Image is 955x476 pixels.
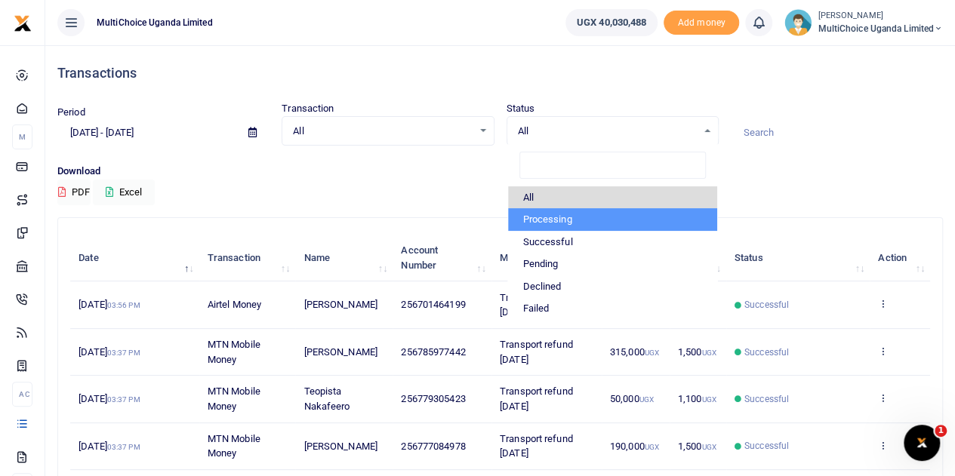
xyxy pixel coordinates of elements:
[107,443,140,451] small: 03:37 PM
[508,275,717,298] li: Declined
[500,385,573,412] span: Transport refund [DATE]
[678,441,716,452] span: 1,500
[610,441,659,452] span: 190,000
[744,392,789,406] span: Successful
[744,345,789,359] span: Successful
[645,443,659,451] small: UGX
[610,346,659,358] span: 315,000
[107,395,140,404] small: 03:37 PM
[678,346,716,358] span: 1,500
[500,292,573,318] span: Transport refund [DATE]
[70,235,199,281] th: Date: activate to sort column descending
[57,105,85,120] label: Period
[79,299,140,310] span: [DATE]
[401,441,465,452] span: 256777084978
[208,385,260,412] span: MTN Mobile Money
[500,339,573,365] span: Transport refund [DATE]
[293,124,472,139] span: All
[208,339,260,365] span: MTN Mobile Money
[304,441,377,452] span: [PERSON_NAME]
[784,9,943,36] a: profile-user [PERSON_NAME] MultiChoice Uganda Limited
[639,395,653,404] small: UGX
[14,17,32,28] a: logo-small logo-large logo-large
[12,382,32,407] li: Ac
[107,301,140,309] small: 03:56 PM
[701,395,716,404] small: UGX
[870,235,930,281] th: Action: activate to sort column ascending
[726,235,870,281] th: Status: activate to sort column ascending
[401,393,465,404] span: 256779305423
[500,433,573,459] span: Transport refund [DATE]
[304,346,377,358] span: [PERSON_NAME]
[731,120,943,146] input: Search
[79,346,140,358] span: [DATE]
[12,124,32,149] li: M
[508,253,717,275] li: Pending
[401,346,465,358] span: 256785977442
[744,439,789,453] span: Successful
[678,393,716,404] span: 1,100
[664,16,739,27] a: Add money
[57,180,91,205] button: PDF
[57,164,943,180] p: Download
[559,9,664,36] li: Wallet ballance
[57,65,943,81] h4: Transactions
[304,299,377,310] span: [PERSON_NAME]
[518,124,697,139] span: All
[935,425,947,437] span: 1
[818,10,943,23] small: [PERSON_NAME]
[199,235,296,281] th: Transaction: activate to sort column ascending
[401,299,465,310] span: 256701464199
[701,443,716,451] small: UGX
[818,22,943,35] span: MultiChoice Uganda Limited
[664,11,739,35] li: Toup your wallet
[784,9,812,36] img: profile-user
[79,393,140,404] span: [DATE]
[79,441,140,452] span: [DATE]
[610,393,654,404] span: 50,000
[904,425,940,461] iframe: Intercom live chat
[664,11,739,35] span: Add money
[577,15,646,30] span: UGX 40,030,488
[295,235,393,281] th: Name: activate to sort column ascending
[14,14,32,32] img: logo-small
[93,180,155,205] button: Excel
[508,231,717,253] li: Successful
[508,208,717,231] li: Processing
[565,9,658,36] a: UGX 40,030,488
[208,299,261,310] span: Airtel Money
[57,120,236,146] input: select period
[508,297,717,320] li: Failed
[107,349,140,357] small: 03:37 PM
[491,235,602,281] th: Memo: activate to sort column ascending
[507,101,535,116] label: Status
[701,349,716,357] small: UGX
[508,186,717,209] li: All
[744,298,789,312] span: Successful
[304,385,350,412] span: Teopista Nakafeero
[645,349,659,357] small: UGX
[208,433,260,459] span: MTN Mobile Money
[91,16,219,29] span: MultiChoice Uganda Limited
[393,235,491,281] th: Account Number: activate to sort column ascending
[282,101,334,116] label: Transaction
